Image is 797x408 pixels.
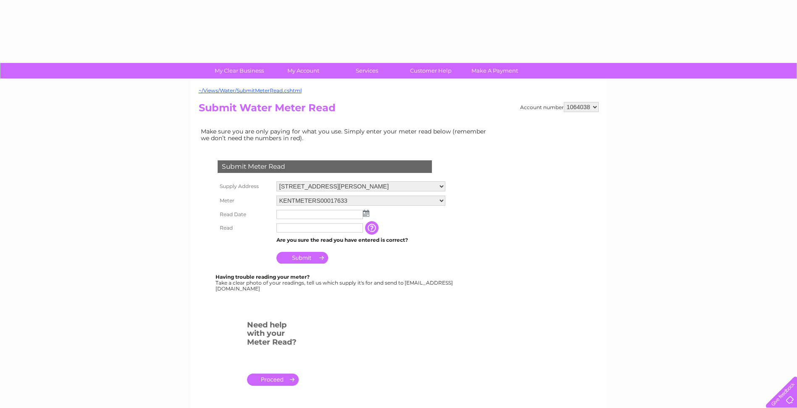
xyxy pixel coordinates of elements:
a: Make A Payment [460,63,529,78]
th: Supply Address [216,179,274,194]
a: . [247,374,299,386]
a: Services [332,63,402,78]
th: Read Date [216,208,274,221]
h3: Need help with your Meter Read? [247,319,299,351]
a: ~/Views/Water/SubmitMeterRead.cshtml [199,87,302,94]
th: Meter [216,194,274,208]
a: Customer Help [396,63,466,78]
th: Read [216,221,274,235]
div: Take a clear photo of your readings, tell us which supply it's for and send to [EMAIL_ADDRESS][DO... [216,274,454,291]
a: My Clear Business [205,63,274,78]
a: My Account [268,63,338,78]
img: ... [363,210,369,217]
h2: Submit Water Meter Read [199,102,599,118]
input: Submit [276,252,328,264]
input: Information [365,221,380,235]
td: Make sure you are only paying for what you use. Simply enter your meter read below (remember we d... [199,126,493,144]
td: Are you sure the read you have entered is correct? [274,235,447,246]
div: Account number [520,102,599,112]
b: Having trouble reading your meter? [216,274,310,280]
div: Submit Meter Read [218,160,432,173]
